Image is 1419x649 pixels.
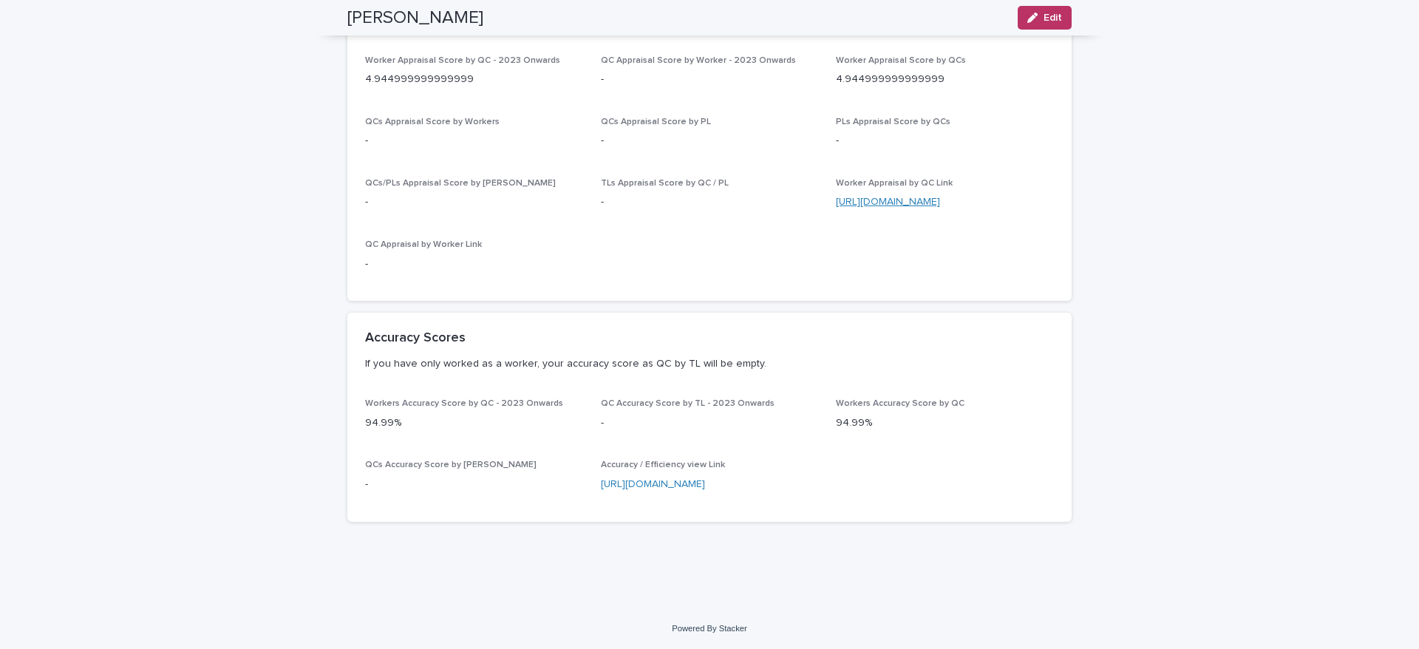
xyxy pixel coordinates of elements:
p: - [601,133,819,149]
p: 4.944999999999999 [836,72,1054,87]
span: QCs Accuracy Score by [PERSON_NAME] [365,461,537,469]
span: Worker Appraisal Score by QC - 2023 Onwards [365,56,560,65]
span: PLs Appraisal Score by QCs [836,118,950,126]
span: QC Accuracy Score by TL - 2023 Onwards [601,399,775,408]
p: - [601,72,819,87]
span: QCs Appraisal Score by Workers [365,118,500,126]
a: [URL][DOMAIN_NAME] [601,479,705,489]
a: Powered By Stacker [672,624,746,633]
h2: [PERSON_NAME] [347,7,483,29]
span: QC Appraisal Score by Worker - 2023 Onwards [601,56,796,65]
a: [URL][DOMAIN_NAME] [836,197,940,207]
p: - [365,194,583,210]
button: Edit [1018,6,1072,30]
span: Edit [1044,13,1062,23]
p: 4.944999999999999 [365,72,583,87]
p: - [365,477,583,492]
span: Worker Appraisal by QC Link [836,179,953,188]
span: QCs/PLs Appraisal Score by [PERSON_NAME] [365,179,556,188]
span: QC Appraisal by Worker Link [365,240,482,249]
p: - [365,133,583,149]
span: Workers Accuracy Score by QC - 2023 Onwards [365,399,563,408]
span: QCs Appraisal Score by PL [601,118,711,126]
h2: Accuracy Scores [365,330,466,347]
span: Worker Appraisal Score by QCs [836,56,966,65]
p: - [365,256,583,272]
p: - [601,194,819,210]
p: 94.99% [836,415,1054,431]
span: TLs Appraisal Score by QC / PL [601,179,729,188]
span: Workers Accuracy Score by QC [836,399,964,408]
p: If you have only worked as a worker, your accuracy score as QC by TL will be empty. [365,357,1048,370]
p: - [836,133,1054,149]
p: - [601,415,819,431]
p: 94.99% [365,415,583,431]
span: Accuracy / Efficiency view Link [601,461,725,469]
